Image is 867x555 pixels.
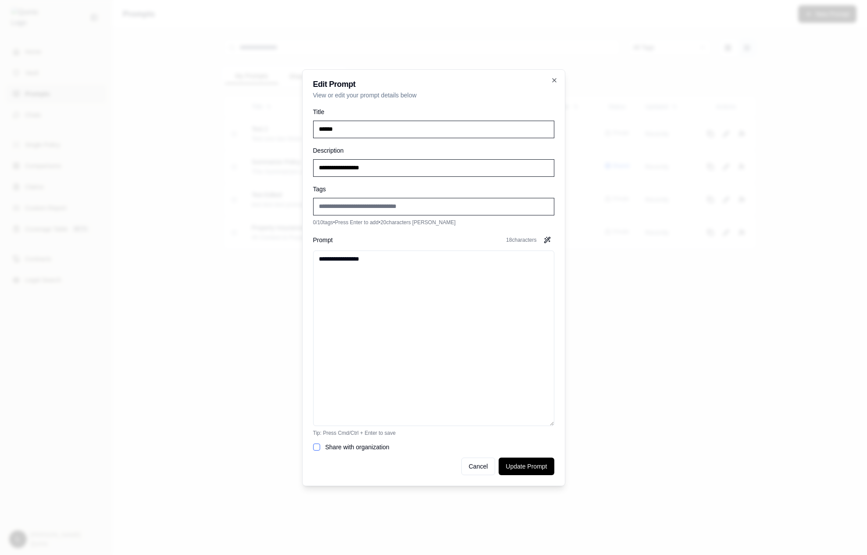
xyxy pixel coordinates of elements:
[335,219,378,226] span: Press Enter to add
[461,458,496,475] button: Cancel
[313,186,326,193] label: Tags
[313,430,554,437] p: Tip: Press Cmd/Ctrl + Enter to save
[313,80,554,88] h2: Edit Prompt
[313,219,554,226] div: • •
[380,219,455,226] span: 20 characters [PERSON_NAME]
[313,147,344,154] label: Description
[325,444,389,451] label: Share with organization
[313,91,554,100] p: View or edit your prompt details below
[313,108,325,115] label: Title
[506,236,536,243] span: 18 characters
[499,458,554,475] button: Update Prompt
[313,219,333,226] span: 0 / 10 tags
[313,198,554,215] input: Add new tag
[313,237,333,243] label: Prompt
